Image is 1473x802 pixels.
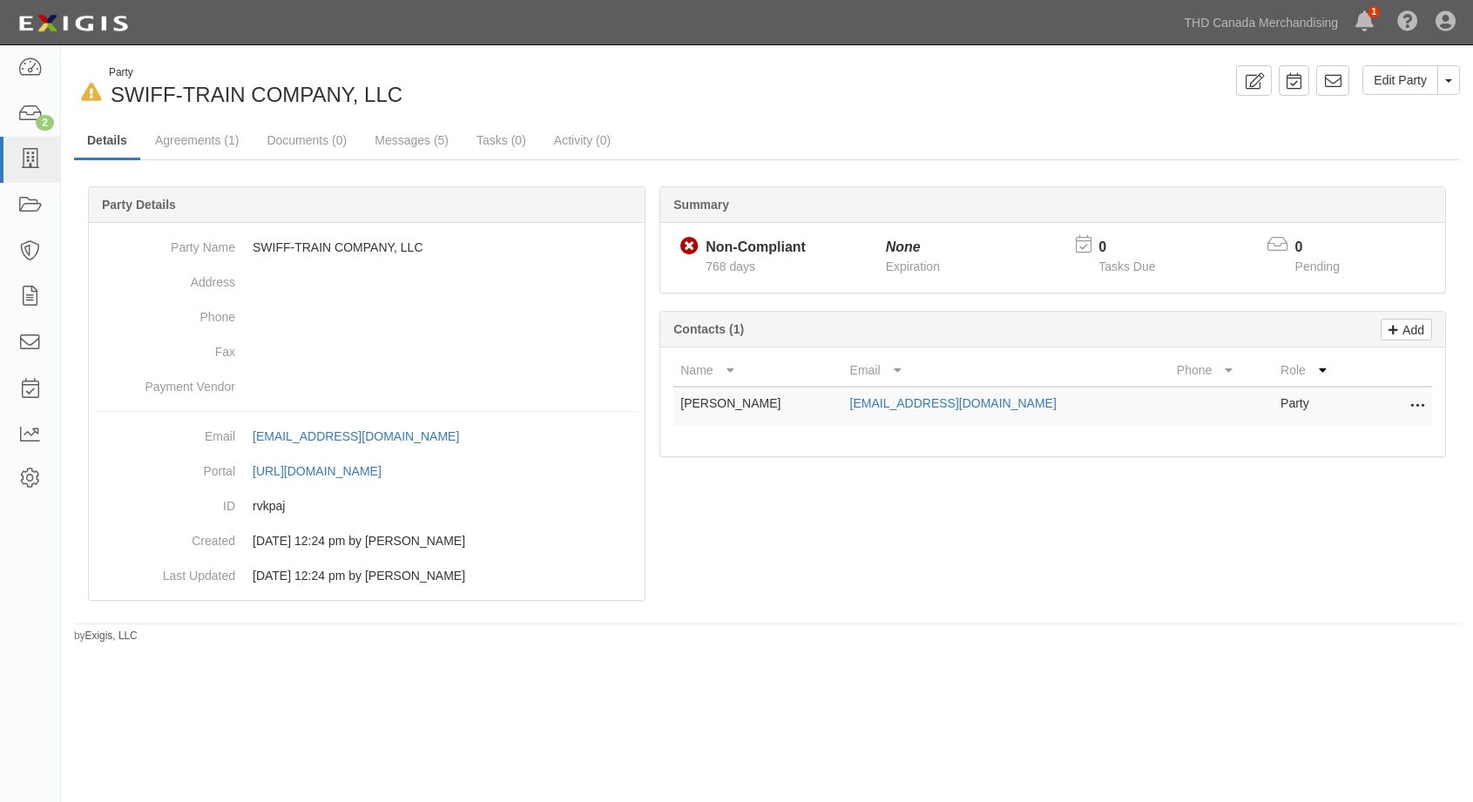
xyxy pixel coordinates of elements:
a: Documents (0) [253,123,360,158]
a: [EMAIL_ADDRESS][DOMAIN_NAME] [253,429,478,443]
dd: rvkpaj [96,489,638,523]
dt: Phone [96,300,235,326]
a: Exigis, LLC [85,630,138,642]
td: [PERSON_NAME] [673,387,842,426]
img: logo-5460c22ac91f19d4615b14bd174203de0afe785f0fc80cf4dbbc73dc1793850b.png [13,8,133,39]
div: 2 [36,115,54,131]
a: Details [74,123,140,160]
a: Edit Party [1362,65,1438,95]
span: Expiration [886,259,940,273]
i: Non-Compliant [680,238,699,256]
dd: SWIFF-TRAIN COMPANY, LLC [96,230,638,265]
span: Pending [1295,259,1340,273]
dt: Payment Vendor [96,369,235,395]
div: Non-Compliant [706,238,806,258]
th: Name [673,354,842,387]
div: [EMAIL_ADDRESS][DOMAIN_NAME] [253,428,459,445]
i: In Default since 09/15/2023 [81,84,102,102]
b: Summary [673,198,729,212]
a: Tasks (0) [463,123,539,158]
dd: 08/18/2023 12:24 pm by Susie Merrick [96,558,638,593]
small: by [74,629,138,644]
div: Party [109,65,402,80]
a: [URL][DOMAIN_NAME] [253,464,401,478]
dt: Fax [96,334,235,361]
dt: ID [96,489,235,515]
td: Party [1274,387,1362,426]
th: Email [843,354,1170,387]
a: Add [1381,319,1432,340]
b: Contacts (1) [673,322,744,336]
dt: Created [96,523,235,549]
dt: Address [96,265,235,291]
a: THD Canada Merchandising [1175,5,1347,40]
dd: 08/18/2023 12:24 pm by Susie Merrick [96,523,638,558]
span: Tasks Due [1098,259,1155,273]
dt: Portal [96,454,235,480]
a: [EMAIL_ADDRESS][DOMAIN_NAME] [850,396,1057,410]
dt: Email [96,419,235,445]
a: Agreements (1) [142,123,252,158]
dt: Last Updated [96,558,235,584]
p: 0 [1295,238,1362,258]
a: Activity (0) [541,123,624,158]
p: 0 [1098,238,1177,258]
i: Help Center - Complianz [1397,12,1418,33]
p: Add [1398,320,1424,340]
th: Phone [1170,354,1274,387]
div: SWIFF-TRAIN COMPANY, LLC [74,65,754,110]
span: SWIFF-TRAIN COMPANY, LLC [111,83,402,106]
span: Since 08/18/2023 [706,259,755,273]
b: Party Details [102,198,176,212]
a: Messages (5) [361,123,462,158]
dt: Party Name [96,230,235,256]
i: None [886,239,921,254]
th: Role [1274,354,1362,387]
